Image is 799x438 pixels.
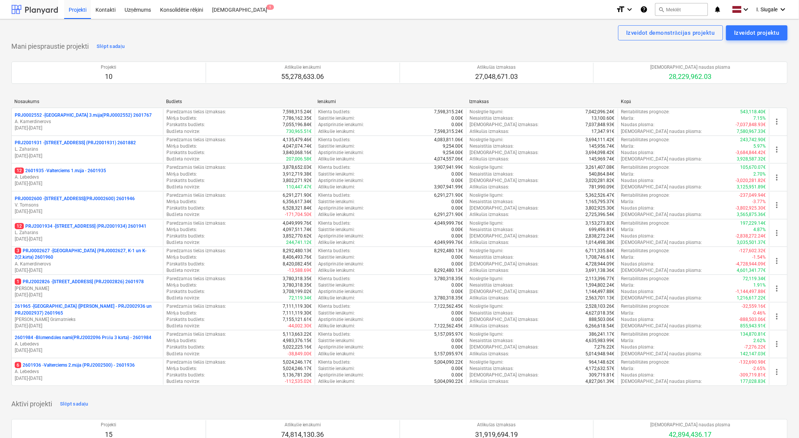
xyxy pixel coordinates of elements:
p: Saistītie ienākumi : [318,115,355,122]
p: Apstiprinātie ienākumi : [318,122,364,128]
p: Noslēgtie līgumi : [470,109,504,115]
p: 3,840,068.16€ [283,150,312,156]
p: 7,786,162.35€ [283,115,312,122]
span: more_vert [773,284,782,293]
p: 197,229.14€ [740,220,766,227]
p: Mērķa budžets : [166,199,197,205]
p: 3,153,273.82€ [586,220,615,227]
iframe: Chat Widget [761,402,799,438]
p: [DEMOGRAPHIC_DATA] izmaksas : [470,233,539,239]
p: 540,864.84€ [589,171,615,177]
div: Ienākumi [318,99,463,105]
p: 10 [101,72,116,81]
p: Mani piespraustie projekti [11,42,89,51]
p: 110,447.47€ [286,184,312,190]
p: 3,802,271.92€ [283,177,312,184]
p: -3,684,844.42€ [736,150,766,156]
p: 3,565,875.36€ [737,211,766,218]
p: Mērķa budžets : [166,254,197,261]
p: Budžeta novirze : [166,239,200,246]
p: 0.00€ [451,199,463,205]
i: format_size [616,5,625,14]
p: -1.54% [753,254,766,261]
p: -2,838,272.24€ [736,233,766,239]
p: Apstiprinātie ienākumi : [318,261,364,267]
p: Saistītie ienākumi : [318,282,355,288]
p: 6,291,271.90€ [434,192,463,199]
p: 4,135,479.46€ [283,137,312,143]
p: [DEMOGRAPHIC_DATA] naudas plūsma : [621,211,702,218]
p: Rentabilitātes prognoze : [621,276,670,282]
div: Budžets [166,99,312,105]
p: 0.00€ [451,177,463,184]
p: 1,014,498.38€ [586,239,615,246]
p: Marža : [621,143,635,150]
p: 2,838,272.24€ [586,233,615,239]
p: [DEMOGRAPHIC_DATA] izmaksas : [470,261,539,267]
i: keyboard_arrow_down [742,5,751,14]
p: [DEMOGRAPHIC_DATA] naudas plūsma : [621,184,702,190]
p: 5.97% [754,143,766,150]
p: [DATE] - [DATE] [15,153,160,159]
p: Klienta budžets : [318,137,351,143]
p: Nesaistītās izmaksas : [470,115,514,122]
p: [DATE] - [DATE] [15,267,160,274]
i: Zināšanu pamats [640,5,648,14]
p: Atlikušās izmaksas : [470,128,509,135]
p: 0.00€ [451,171,463,177]
p: 8,420,082.45€ [283,261,312,267]
p: Atlikušās izmaksas : [470,211,509,218]
p: Mērķa budžets : [166,227,197,233]
span: 12 [15,223,24,229]
p: 4,049,999.76€ [434,220,463,227]
p: 781,990.09€ [589,184,615,190]
div: 261965 -[GEOGRAPHIC_DATA] ([PERSON_NAME] - PRJ2002936 un PRJ2002937) 2601965[PERSON_NAME] Grāmatn... [15,303,160,329]
p: -3,802,925.30€ [736,205,766,211]
p: L. Zaharāns [15,230,160,236]
p: 3,694,098.42€ [586,150,615,156]
p: [DEMOGRAPHIC_DATA] izmaksas : [470,205,539,211]
div: Kopā [621,99,767,105]
p: PRJ2001934 - [STREET_ADDRESS] (PRJ2001934) 2601941 [15,223,146,230]
div: PRJ0002552 -[GEOGRAPHIC_DATA] 3.māja(PRJ0002552) 2601767A. Kamerdinerovs[DATE]-[DATE] [15,112,160,131]
p: Rentabilitātes prognoze : [621,220,670,227]
button: Slēpt sadaļu [95,40,127,52]
span: 3 [15,248,21,254]
p: PRJ0002600 - [STREET_ADDRESS](PRJ0002600) 2601946 [15,196,135,202]
p: V. Tomsons [15,202,160,208]
p: [DATE] - [DATE] [15,180,160,187]
p: Naudas plūsma : [621,261,655,267]
p: 7,598,315.24€ [434,109,463,115]
p: Apstiprinātie ienākumi : [318,205,364,211]
p: Apstiprinātie ienākumi : [318,150,364,156]
p: 8,406,493.76€ [283,254,312,261]
div: PRJ2001931 -[STREET_ADDRESS] (PRJ2001931) 2601882L. Zaharāns[DATE]-[DATE] [15,140,160,159]
p: 261965 - [GEOGRAPHIC_DATA] ([PERSON_NAME] - PRJ2002936 un PRJ2002937) 2601965 [15,303,160,316]
p: 6,528,321.84€ [283,205,312,211]
p: Atlikušās izmaksas : [470,239,509,246]
p: 3,878,652.03€ [283,164,312,171]
p: 7,037,848.93€ [586,122,615,128]
p: 3,261,407.08€ [586,164,615,171]
p: [PERSON_NAME] [15,285,160,292]
p: Klienta budžets : [318,109,351,115]
p: Naudas plūsma : [621,177,655,184]
p: 3,780,318.35€ [283,276,312,282]
p: [DEMOGRAPHIC_DATA] naudas plūsma : [621,239,702,246]
div: 3PRJ0002627 -[GEOGRAPHIC_DATA] (PRJ0002627, K-1 un K-2(2.kārta) 2601960A. Kamerdinerovs[DATE]-[DATE] [15,248,160,274]
span: more_vert [773,256,782,265]
p: 3,780,318.35€ [434,276,463,282]
p: 3,907,941.99€ [434,184,463,190]
p: 3,020,281.82€ [586,177,615,184]
p: Atlikušie ienākumi : [318,184,356,190]
p: Atlikušās izmaksas : [470,267,509,274]
p: 0.00€ [451,122,463,128]
p: [DEMOGRAPHIC_DATA] naudas plūsma [651,64,731,71]
p: Noslēgtie līgumi : [470,164,504,171]
div: Izmaksas [469,99,615,104]
span: 1 [15,279,21,285]
p: 27,048,671.03 [475,72,518,81]
p: 105,670.07€ [740,164,766,171]
p: Noslēgtie līgumi : [470,137,504,143]
p: 243,742.90€ [740,137,766,143]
